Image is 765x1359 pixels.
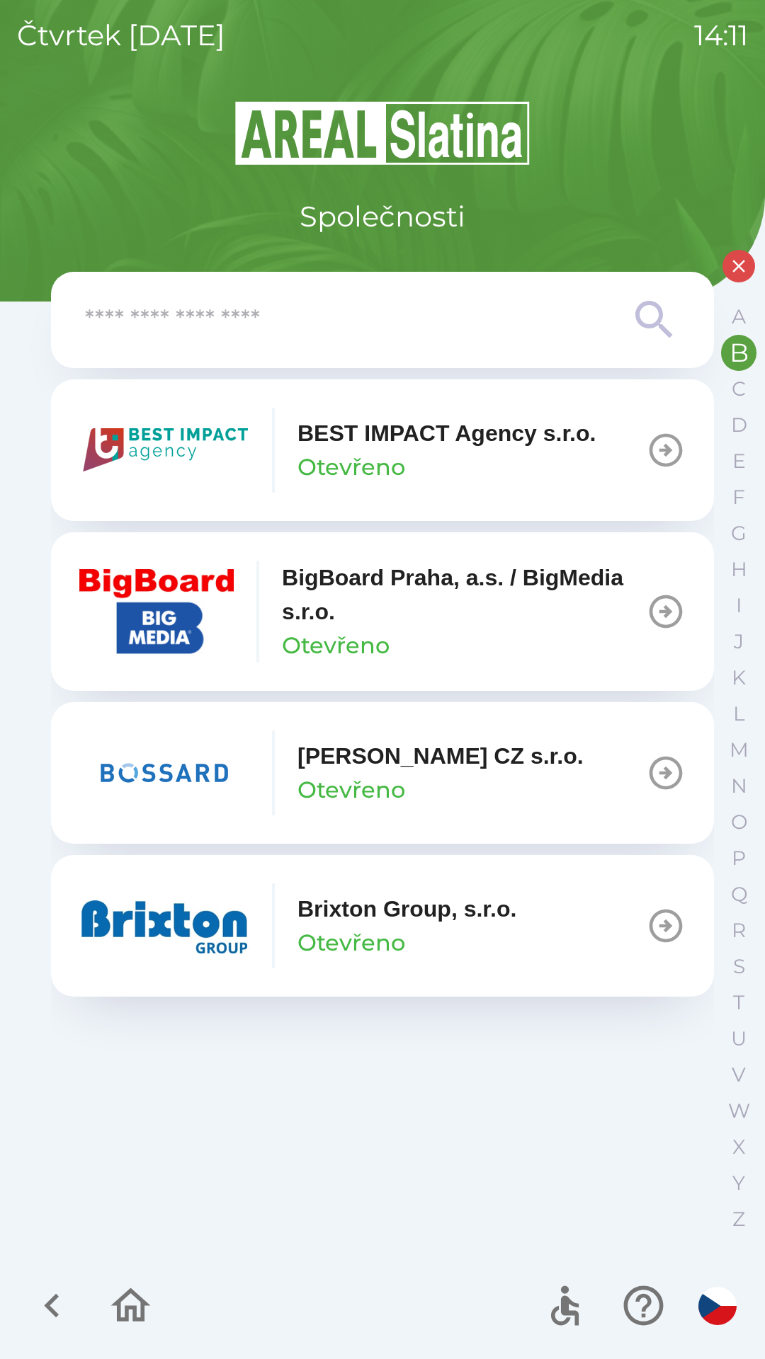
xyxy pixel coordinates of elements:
img: 12f696b3-0488-497c-a6f2-7e3fc46b7c3e.png [79,730,249,815]
p: T [733,990,744,1015]
button: F [721,479,756,515]
button: [PERSON_NAME] CZ s.r.o.Otevřeno [51,702,714,844]
p: Q [731,882,747,907]
p: čtvrtek [DATE] [17,14,225,57]
p: Otevřeno [297,450,405,484]
button: Brixton Group, s.r.o.Otevřeno [51,855,714,997]
button: W [721,1093,756,1129]
button: P [721,840,756,876]
img: Logo [51,99,714,167]
img: cs flag [698,1287,737,1325]
p: BEST IMPACT Agency s.r.o. [297,416,596,450]
button: N [721,768,756,804]
button: X [721,1129,756,1165]
button: K [721,660,756,696]
button: D [721,407,756,443]
img: 2b97c562-aa79-431c-8535-1d442bf6d9d0.png [79,408,249,493]
button: E [721,443,756,479]
p: R [732,918,746,943]
p: E [732,449,746,474]
p: X [732,1135,745,1159]
p: P [732,846,746,871]
img: 7972f2c8-5e35-4a97-83aa-5000debabc4e.jpg [79,569,234,654]
button: Q [721,876,756,912]
button: G [721,515,756,551]
p: [PERSON_NAME] CZ s.r.o. [297,739,584,773]
p: M [730,738,749,762]
p: Y [732,1171,745,1195]
button: Y [721,1165,756,1201]
p: I [736,593,742,618]
p: B [730,340,749,365]
button: H [721,551,756,587]
p: Otevřeno [282,629,390,663]
p: Brixton Group, s.r.o. [297,892,516,926]
p: H [731,557,747,582]
p: F [732,485,745,510]
button: BEST IMPACT Agency s.r.o.Otevřeno [51,379,714,521]
button: M [721,732,756,768]
button: A [721,299,756,335]
button: Z [721,1201,756,1237]
p: BigBoard Praha, a.s. / BigMedia s.r.o. [282,561,646,629]
p: Otevřeno [297,926,405,960]
button: J [721,624,756,660]
p: C [732,377,746,401]
button: S [721,948,756,985]
p: O [731,810,747,835]
button: U [721,1021,756,1057]
p: Společnosti [300,195,465,238]
p: N [731,774,747,798]
p: S [733,954,745,979]
p: J [734,629,744,654]
p: Otevřeno [297,773,405,807]
p: G [731,521,747,546]
p: W [728,1099,750,1123]
p: Z [732,1207,745,1232]
img: b88e0700-07da-459b-95b8-6ff16a92df1a.png [79,883,249,968]
button: L [721,696,756,732]
p: A [732,304,746,329]
button: O [721,804,756,840]
p: K [732,665,746,690]
p: L [733,701,744,726]
button: BigBoard Praha, a.s. / BigMedia s.r.o.Otevřeno [51,532,714,691]
button: V [721,1057,756,1093]
button: T [721,985,756,1021]
p: V [732,1062,746,1087]
button: I [721,587,756,624]
p: 14:11 [694,14,748,57]
p: U [731,1026,747,1051]
button: R [721,912,756,948]
p: D [731,413,747,437]
button: B [721,335,756,371]
button: C [721,371,756,407]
